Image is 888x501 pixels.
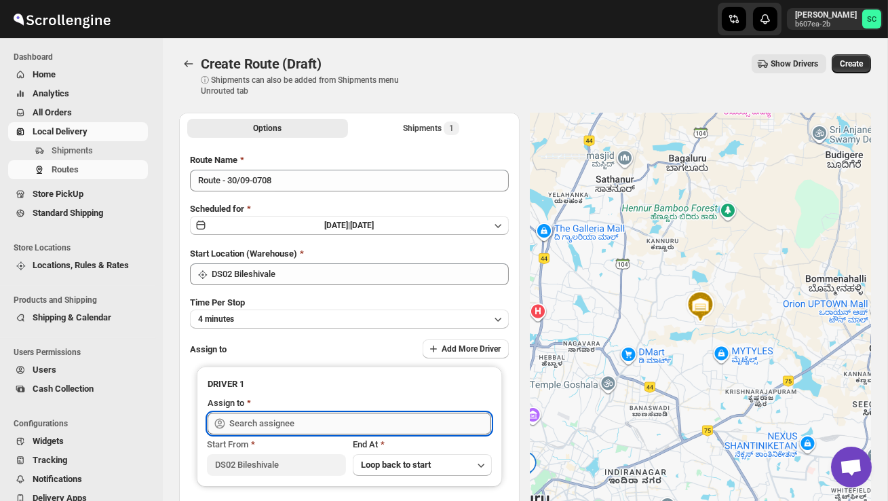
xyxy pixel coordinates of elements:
[8,256,148,275] button: Locations, Rules & Rates
[325,221,351,230] span: [DATE] |
[33,189,83,199] span: Store PickUp
[840,58,863,69] span: Create
[33,126,88,136] span: Local Delivery
[179,54,198,73] button: Routes
[190,170,509,191] input: Eg: Bengaluru Route
[14,52,153,62] span: Dashboard
[351,221,374,230] span: [DATE]
[190,216,509,235] button: [DATE]|[DATE]
[8,379,148,398] button: Cash Collection
[449,123,454,134] span: 1
[361,460,431,470] span: Loop back to start
[14,347,153,358] span: Users Permissions
[862,10,881,29] span: Sanjay chetri
[8,160,148,179] button: Routes
[8,432,148,451] button: Widgets
[190,344,227,354] span: Assign to
[190,155,237,165] span: Route Name
[14,418,153,429] span: Configurations
[190,297,245,308] span: Time Per Stop
[8,141,148,160] button: Shipments
[353,438,492,451] div: End At
[33,455,67,465] span: Tracking
[190,204,244,214] span: Scheduled for
[52,145,93,155] span: Shipments
[832,54,871,73] button: Create
[8,451,148,470] button: Tracking
[8,308,148,327] button: Shipping & Calendar
[33,384,94,394] span: Cash Collection
[795,10,857,20] p: [PERSON_NAME]
[187,119,348,138] button: All Route Options
[33,312,111,322] span: Shipping & Calendar
[190,248,297,259] span: Start Location (Warehouse)
[208,377,491,391] h3: DRIVER 1
[33,208,103,218] span: Standard Shipping
[33,107,72,117] span: All Orders
[442,344,501,354] span: Add More Driver
[207,439,248,449] span: Start From
[33,69,56,79] span: Home
[787,8,883,30] button: User menu
[423,339,509,358] button: Add More Driver
[33,436,64,446] span: Widgets
[212,263,509,285] input: Search location
[867,15,876,24] text: SC
[8,65,148,84] button: Home
[795,20,857,29] p: b607ea-2b
[33,474,82,484] span: Notifications
[8,84,148,103] button: Analytics
[8,103,148,122] button: All Orders
[33,365,56,375] span: Users
[198,314,234,324] span: 4 minutes
[254,123,282,134] span: Options
[208,396,244,410] div: Assign to
[14,295,153,305] span: Products and Shipping
[8,360,148,379] button: Users
[8,470,148,489] button: Notifications
[201,75,414,96] p: ⓘ Shipments can also be added from Shipments menu Unrouted tab
[14,242,153,253] span: Store Locations
[403,122,459,135] div: Shipments
[353,454,492,476] button: Loop back to start
[831,447,872,487] div: Open chat
[771,58,818,69] span: Show Drivers
[33,260,129,270] span: Locations, Rules & Rates
[190,310,509,329] button: 4 minutes
[752,54,826,73] button: Show Drivers
[33,88,69,98] span: Analytics
[52,164,79,174] span: Routes
[201,56,322,72] span: Create Route (Draft)
[229,413,491,434] input: Search assignee
[11,2,113,36] img: ScrollEngine
[351,119,511,138] button: Selected Shipments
